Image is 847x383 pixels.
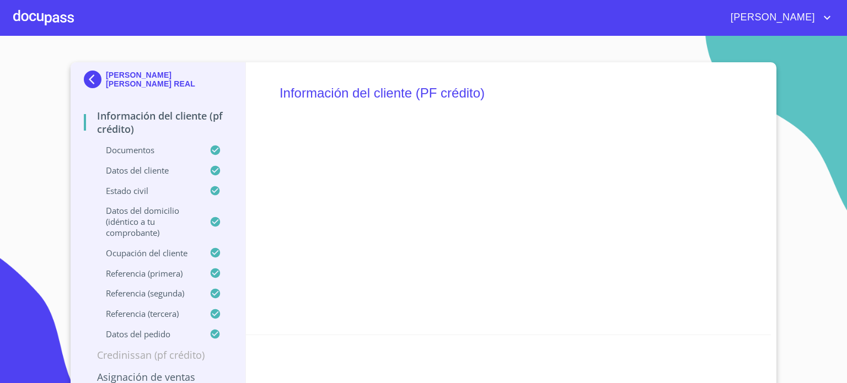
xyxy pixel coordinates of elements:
span: [PERSON_NAME] [722,9,821,26]
div: [PERSON_NAME] [PERSON_NAME] REAL [84,71,232,93]
p: Estado Civil [84,185,210,196]
p: Datos del pedido [84,328,210,339]
p: Información del cliente (PF crédito) [84,109,232,136]
p: Credinissan (PF crédito) [84,348,232,362]
p: Datos del cliente [84,165,210,176]
img: Docupass spot blue [84,71,106,88]
p: Referencia (tercera) [84,308,210,319]
p: Datos del domicilio (idéntico a tu comprobante) [84,205,210,238]
button: account of current user [722,9,834,26]
p: Referencia (segunda) [84,288,210,299]
h5: Información del cliente (PF crédito) [280,71,737,116]
p: Referencia (primera) [84,268,210,279]
p: [PERSON_NAME] [PERSON_NAME] REAL [106,71,232,88]
p: Ocupación del Cliente [84,247,210,258]
p: Documentos [84,144,210,155]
